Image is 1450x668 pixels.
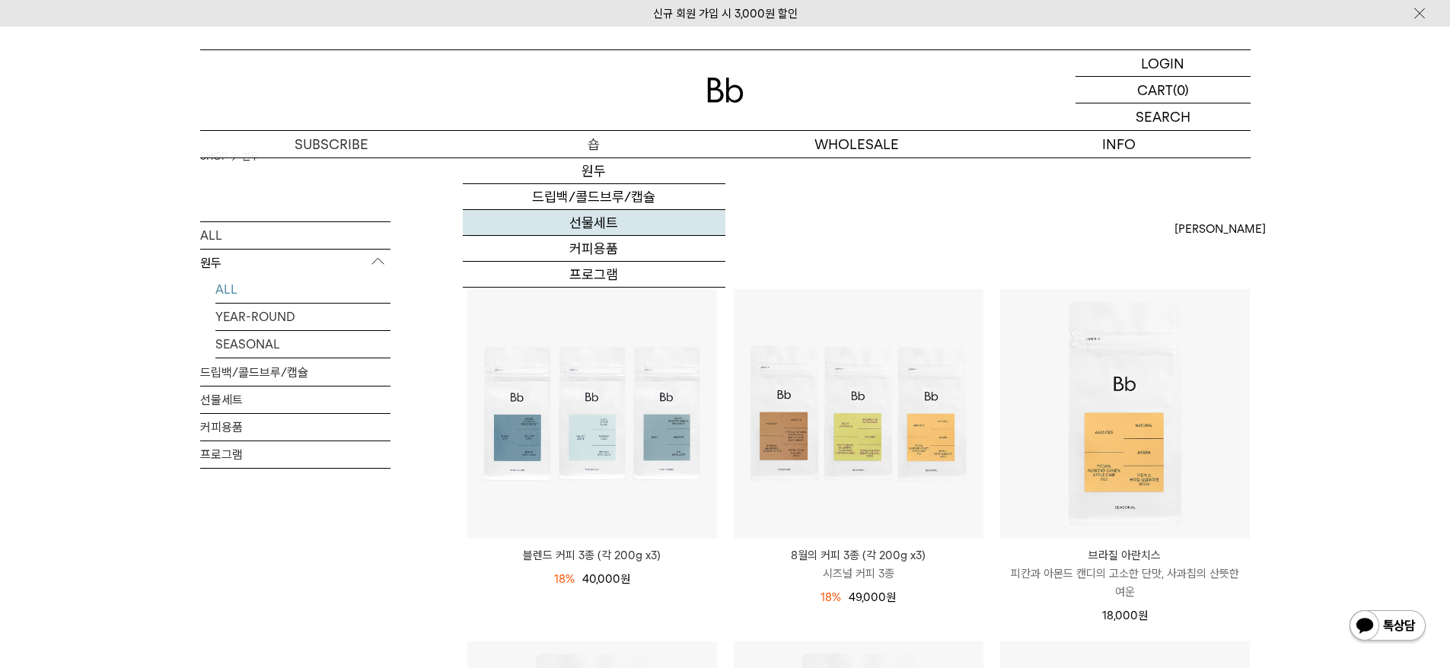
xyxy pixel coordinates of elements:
[1173,77,1189,103] p: (0)
[1000,565,1250,601] p: 피칸과 아몬드 캔디의 고소한 단맛, 사과칩의 산뜻한 여운
[1000,289,1250,539] img: 브라질 아란치스
[821,588,841,606] div: 18%
[215,303,390,329] a: YEAR-ROUND
[734,546,983,565] p: 8월의 커피 3종 (각 200g x3)
[988,131,1251,157] p: INFO
[463,184,725,210] a: 드립백/콜드브루/캡슐
[1076,77,1251,103] a: CART (0)
[463,236,725,262] a: 커피용품
[734,565,983,583] p: 시즈널 커피 3종
[1174,220,1266,238] span: [PERSON_NAME]
[463,131,725,157] a: 숍
[200,221,390,248] a: ALL
[200,441,390,467] a: 프로그램
[1348,609,1427,645] img: 카카오톡 채널 1:1 채팅 버튼
[1076,50,1251,77] a: LOGIN
[653,7,798,21] a: 신규 회원 가입 시 3,000원 할인
[215,330,390,357] a: SEASONAL
[725,131,988,157] p: WHOLESALE
[463,158,725,184] a: 원두
[734,289,983,539] img: 8월의 커피 3종 (각 200g x3)
[200,131,463,157] a: SUBSCRIBE
[620,572,630,586] span: 원
[582,572,630,586] span: 40,000
[200,386,390,412] a: 선물세트
[1141,50,1184,76] p: LOGIN
[1137,77,1173,103] p: CART
[467,289,717,539] img: 블렌드 커피 3종 (각 200g x3)
[554,570,575,588] div: 18%
[1102,609,1148,622] span: 18,000
[1000,546,1250,601] a: 브라질 아란치스 피칸과 아몬드 캔디의 고소한 단맛, 사과칩의 산뜻한 여운
[707,78,744,103] img: 로고
[200,358,390,385] a: 드립백/콜드브루/캡슐
[1138,609,1148,622] span: 원
[463,210,725,236] a: 선물세트
[734,546,983,583] a: 8월의 커피 3종 (각 200g x3) 시즈널 커피 3종
[215,275,390,302] a: ALL
[200,249,390,276] p: 원두
[463,262,725,288] a: 프로그램
[200,413,390,440] a: 커피용품
[1136,103,1190,130] p: SEARCH
[1000,546,1250,565] p: 브라질 아란치스
[467,546,717,565] a: 블렌드 커피 3종 (각 200g x3)
[849,590,896,604] span: 49,000
[886,590,896,604] span: 원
